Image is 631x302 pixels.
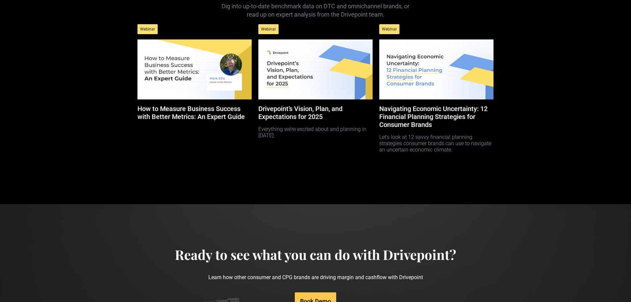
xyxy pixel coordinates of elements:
a: WebinarHow to Measure Business Success with Better Metrics: An Expert Guide [137,19,252,131]
h5: How to Measure Business Success with Better Metrics: An Expert Guide [137,105,252,121]
a: WebinarNavigating Economic Uncertainty: 12 Financial Planning Strategies for Consumer BrandsLet's... [379,19,494,158]
p: Learn how other consumer and CPG brands are driving margin and cashflow with Drivepoint [175,263,456,292]
h5: Drivepoint’s Vision, Plan, and Expectations for 2025 [258,105,373,121]
h5: Navigating Economic Uncertainty: 12 Financial Planning Strategies for Consumer Brands [379,105,494,129]
div: Webinar [137,24,158,34]
p: Let's look at 12 savvy financial planning strategies consumer brands can use to navigate an uncer... [379,129,494,153]
div: Webinar [258,24,279,34]
p: Everything we’re excited about and planning in [DATE]. [258,121,373,139]
a: WebinarDrivepoint’s Vision, Plan, and Expectations for 2025Everything we’re excited about and pla... [258,19,373,144]
div: Webinar [379,24,399,34]
h4: Ready to see what you can do with Drivepoint? [175,247,456,263]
